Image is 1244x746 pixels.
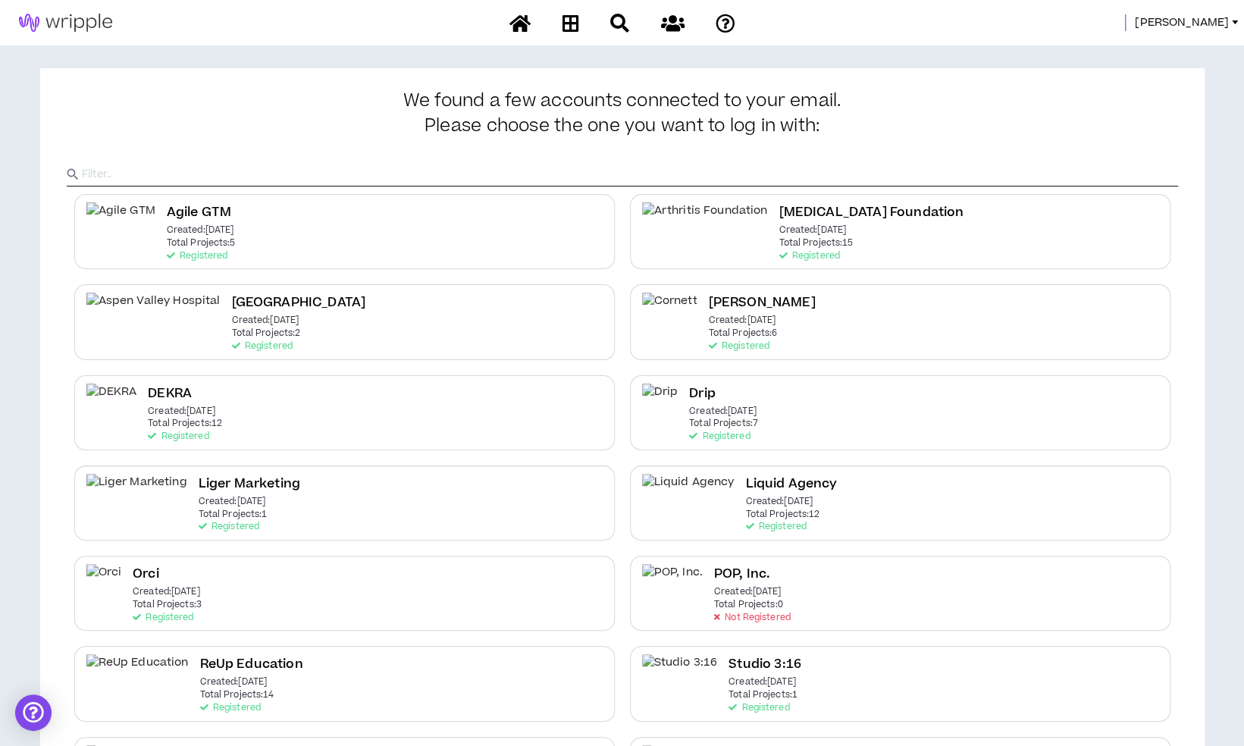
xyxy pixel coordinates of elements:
[745,474,837,494] h2: Liquid Agency
[199,522,259,532] p: Registered
[689,384,716,404] h2: Drip
[745,509,819,520] p: Total Projects: 12
[199,690,274,701] p: Total Projects: 14
[689,431,750,442] p: Registered
[86,384,137,418] img: DEKRA
[729,690,797,701] p: Total Projects: 1
[231,328,300,339] p: Total Projects: 2
[1135,14,1229,31] span: [PERSON_NAME]
[689,418,758,429] p: Total Projects: 7
[714,613,791,623] p: Not Registered
[15,694,52,731] div: Open Intercom Messenger
[714,600,783,610] p: Total Projects: 0
[167,225,234,236] p: Created: [DATE]
[729,654,801,675] h2: Studio 3:16
[708,315,776,326] p: Created: [DATE]
[67,91,1178,136] h3: We found a few accounts connected to your email.
[642,384,678,418] img: Drip
[167,251,227,262] p: Registered
[779,238,853,249] p: Total Projects: 15
[82,163,1178,186] input: Filter..
[133,564,159,585] h2: Orci
[642,202,768,237] img: Arthritis Foundation
[714,564,770,585] h2: POP, Inc.
[86,654,189,688] img: ReUp Education
[148,406,215,417] p: Created: [DATE]
[133,587,200,597] p: Created: [DATE]
[199,703,260,713] p: Registered
[86,202,155,237] img: Agile GTM
[642,474,735,508] img: Liquid Agency
[199,654,302,675] h2: ReUp Education
[199,509,268,520] p: Total Projects: 1
[231,341,292,352] p: Registered
[133,613,193,623] p: Registered
[231,315,299,326] p: Created: [DATE]
[86,474,187,508] img: Liger Marketing
[231,293,365,313] h2: [GEOGRAPHIC_DATA]
[167,238,236,249] p: Total Projects: 5
[714,587,782,597] p: Created: [DATE]
[199,474,300,494] h2: Liger Marketing
[689,406,757,417] p: Created: [DATE]
[708,341,769,352] p: Registered
[708,293,815,313] h2: [PERSON_NAME]
[86,293,221,327] img: Aspen Valley Hospital
[86,564,122,598] img: Orci
[729,677,796,688] p: Created: [DATE]
[729,703,789,713] p: Registered
[642,293,697,327] img: Cornett
[167,202,231,223] h2: Agile GTM
[199,677,267,688] p: Created: [DATE]
[148,431,208,442] p: Registered
[148,418,222,429] p: Total Projects: 12
[642,564,703,598] img: POP, Inc.
[148,384,192,404] h2: DEKRA
[642,654,718,688] img: Studio 3:16
[745,522,806,532] p: Registered
[779,225,846,236] p: Created: [DATE]
[199,497,266,507] p: Created: [DATE]
[745,497,813,507] p: Created: [DATE]
[779,202,964,223] h2: [MEDICAL_DATA] Foundation
[133,600,202,610] p: Total Projects: 3
[425,116,819,137] span: Please choose the one you want to log in with:
[779,251,839,262] p: Registered
[708,328,777,339] p: Total Projects: 6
